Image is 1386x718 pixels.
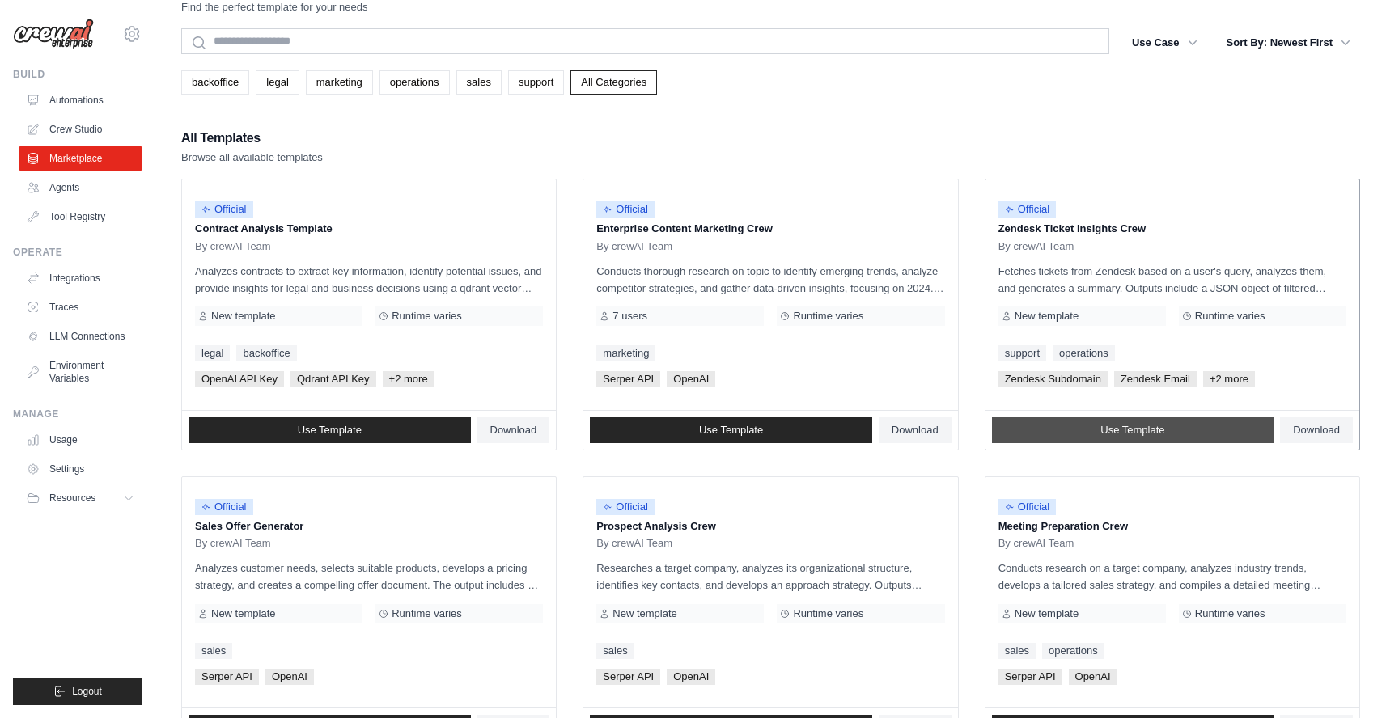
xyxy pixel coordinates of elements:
p: Conducts thorough research on topic to identify emerging trends, analyze competitor strategies, a... [596,263,944,297]
span: Serper API [998,669,1062,685]
a: Marketplace [19,146,142,171]
a: sales [456,70,502,95]
a: Download [879,417,952,443]
p: Sales Offer Generator [195,518,543,534]
span: Download [1293,424,1340,437]
span: Use Template [298,424,362,437]
span: 7 users [612,310,647,323]
span: Runtime varies [1195,607,1265,620]
p: Analyzes contracts to extract key information, identify potential issues, and provide insights fo... [195,263,543,297]
a: sales [195,643,232,659]
a: Download [477,417,550,443]
p: Enterprise Content Marketing Crew [596,221,944,237]
span: Official [596,201,655,218]
a: operations [1053,345,1115,361]
span: +2 more [383,371,434,387]
div: Build [13,68,142,81]
button: Sort By: Newest First [1217,28,1360,57]
span: Zendesk Email [1114,371,1197,387]
a: Settings [19,456,142,482]
a: Use Template [992,417,1274,443]
span: By crewAI Team [596,240,672,253]
span: OpenAI [1069,669,1117,685]
img: Logo [13,19,94,49]
a: Integrations [19,265,142,291]
span: Use Template [699,424,763,437]
span: Runtime varies [1195,310,1265,323]
a: Agents [19,175,142,201]
span: New template [612,607,676,620]
span: Download [490,424,537,437]
div: Manage [13,408,142,420]
a: Traces [19,294,142,320]
span: New template [211,607,275,620]
span: Serper API [195,669,259,685]
p: Prospect Analysis Crew [596,518,944,534]
p: Conducts research on a target company, analyzes industry trends, develops a tailored sales strate... [998,560,1346,593]
a: Use Template [189,417,471,443]
a: Tool Registry [19,204,142,230]
span: Runtime varies [793,310,863,323]
a: Download [1280,417,1353,443]
span: By crewAI Team [998,537,1074,550]
span: OpenAI API Key [195,371,284,387]
span: OpenAI [667,669,715,685]
a: marketing [596,345,655,361]
p: Researches a target company, analyzes its organizational structure, identifies key contacts, and ... [596,560,944,593]
button: Resources [19,485,142,511]
a: operations [1042,643,1104,659]
span: Resources [49,492,95,505]
span: Runtime varies [793,607,863,620]
a: backoffice [181,70,249,95]
span: Download [892,424,939,437]
span: By crewAI Team [596,537,672,550]
h2: All Templates [181,127,323,150]
p: Contract Analysis Template [195,221,543,237]
span: Official [998,201,1057,218]
span: Official [998,499,1057,515]
button: Use Case [1122,28,1207,57]
span: Runtime varies [392,310,462,323]
div: Operate [13,246,142,259]
span: OpenAI [265,669,314,685]
a: sales [998,643,1036,659]
span: Serper API [596,669,660,685]
a: All Categories [570,70,657,95]
p: Fetches tickets from Zendesk based on a user's query, analyzes them, and generates a summary. Out... [998,263,1346,297]
iframe: Chat Widget [1305,640,1386,718]
span: New template [1015,310,1079,323]
span: Use Template [1100,424,1164,437]
a: Automations [19,87,142,113]
span: Serper API [596,371,660,387]
a: Crew Studio [19,116,142,142]
span: Zendesk Subdomain [998,371,1108,387]
a: backoffice [236,345,296,361]
span: Official [195,201,253,218]
p: Meeting Preparation Crew [998,518,1346,534]
p: Zendesk Ticket Insights Crew [998,221,1346,237]
a: sales [596,643,634,659]
a: Environment Variables [19,353,142,391]
a: LLM Connections [19,323,142,349]
a: operations [379,70,450,95]
a: Use Template [590,417,872,443]
span: Official [596,499,655,515]
a: legal [195,345,230,361]
span: Official [195,499,253,515]
span: By crewAI Team [195,537,271,550]
span: Runtime varies [392,607,462,620]
a: support [998,345,1046,361]
button: Logout [13,678,142,705]
span: New template [211,310,275,323]
span: New template [1015,607,1079,620]
span: OpenAI [667,371,715,387]
span: +2 more [1203,371,1255,387]
p: Browse all available templates [181,150,323,166]
a: marketing [306,70,373,95]
a: support [508,70,564,95]
a: legal [256,70,299,95]
span: By crewAI Team [998,240,1074,253]
span: Logout [72,685,102,698]
a: Usage [19,427,142,453]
